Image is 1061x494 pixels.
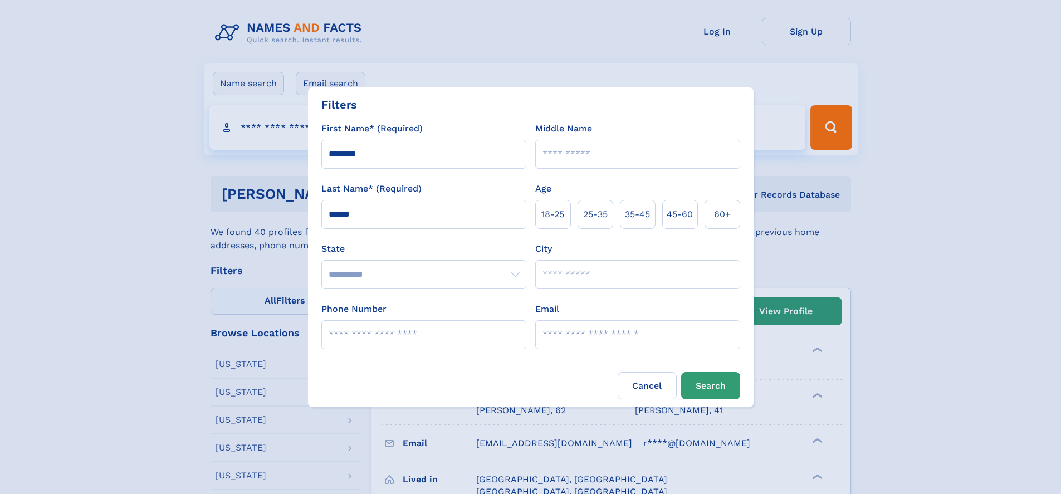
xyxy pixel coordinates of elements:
span: 45‑60 [667,208,693,221]
span: 60+ [714,208,731,221]
label: City [535,242,552,256]
label: State [321,242,526,256]
label: Age [535,182,551,195]
span: 35‑45 [625,208,650,221]
label: Last Name* (Required) [321,182,422,195]
button: Search [681,372,740,399]
span: 25‑35 [583,208,608,221]
div: Filters [321,96,357,113]
span: 18‑25 [541,208,564,221]
label: Phone Number [321,302,387,316]
label: First Name* (Required) [321,122,423,135]
label: Middle Name [535,122,592,135]
label: Cancel [618,372,677,399]
label: Email [535,302,559,316]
